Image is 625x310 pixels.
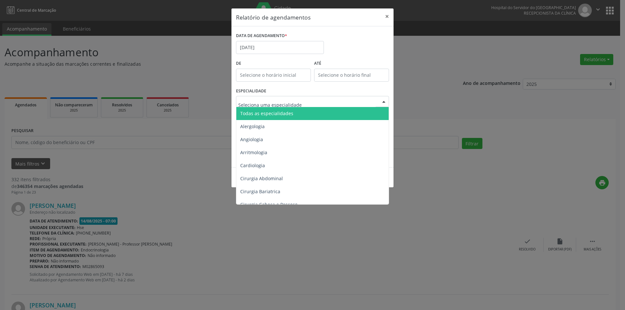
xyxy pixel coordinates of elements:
[314,59,389,69] label: ATÉ
[240,110,293,116] span: Todas as especialidades
[236,59,311,69] label: De
[236,13,311,21] h5: Relatório de agendamentos
[240,149,267,155] span: Arritmologia
[236,31,287,41] label: DATA DE AGENDAMENTO
[240,123,265,129] span: Alergologia
[314,69,389,82] input: Selecione o horário final
[240,188,280,195] span: Cirurgia Bariatrica
[240,175,283,182] span: Cirurgia Abdominal
[240,136,263,142] span: Angiologia
[240,162,265,168] span: Cardiologia
[236,69,311,82] input: Selecione o horário inicial
[240,201,298,208] span: Cirurgia Cabeça e Pescoço
[381,8,394,24] button: Close
[236,86,266,96] label: ESPECIALIDADE
[238,98,376,111] input: Seleciona uma especialidade
[236,41,324,54] input: Selecione uma data ou intervalo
